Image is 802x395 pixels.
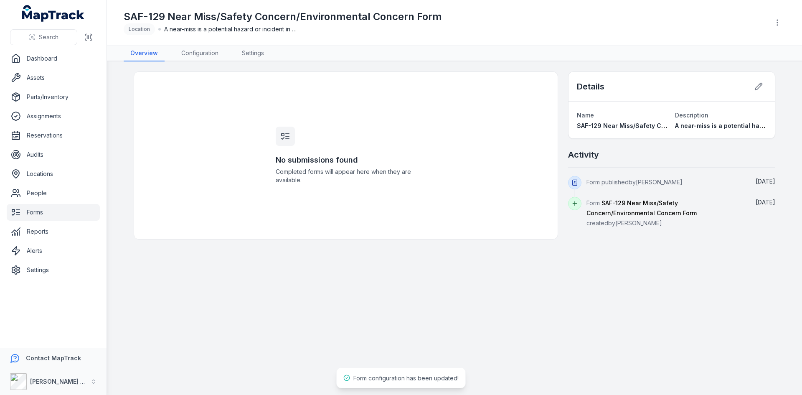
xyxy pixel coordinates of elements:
[7,89,100,105] a: Parts/Inventory
[7,50,100,67] a: Dashboard
[586,199,697,227] span: Form created by [PERSON_NAME]
[756,178,775,185] span: [DATE]
[164,25,298,33] span: A near-miss is a potential hazard or incident in which no property was damaged and no personal in...
[124,10,442,23] h1: SAF-129 Near Miss/Safety Concern/Environmental Concern Form
[124,46,165,61] a: Overview
[26,354,81,362] strong: Contact MapTrack
[175,46,225,61] a: Configuration
[124,23,155,35] div: Location
[7,166,100,182] a: Locations
[675,112,708,119] span: Description
[30,378,99,385] strong: [PERSON_NAME] Group
[756,199,775,206] time: 9/10/2025, 12:27:35 PM
[7,262,100,278] a: Settings
[10,29,77,45] button: Search
[7,108,100,125] a: Assignments
[586,178,683,186] span: Form published by [PERSON_NAME]
[7,242,100,259] a: Alerts
[353,375,459,382] span: Form configuration has been updated!
[577,81,604,92] h2: Details
[577,122,771,129] span: SAF-129 Near Miss/Safety Concern/Environmental Concern Form
[276,154,416,166] h3: No submissions found
[22,5,85,22] a: MapTrack
[235,46,271,61] a: Settings
[7,69,100,86] a: Assets
[276,168,416,184] span: Completed forms will appear here when they are available.
[756,199,775,206] span: [DATE]
[568,149,599,161] h2: Activity
[7,185,100,201] a: People
[7,223,100,240] a: Reports
[7,146,100,163] a: Audits
[7,127,100,144] a: Reservations
[577,112,594,119] span: Name
[7,204,100,221] a: Forms
[756,178,775,185] time: 9/18/2025, 5:07:42 PM
[586,199,697,217] span: SAF-129 Near Miss/Safety Concern/Environmental Concern Form
[39,33,58,41] span: Search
